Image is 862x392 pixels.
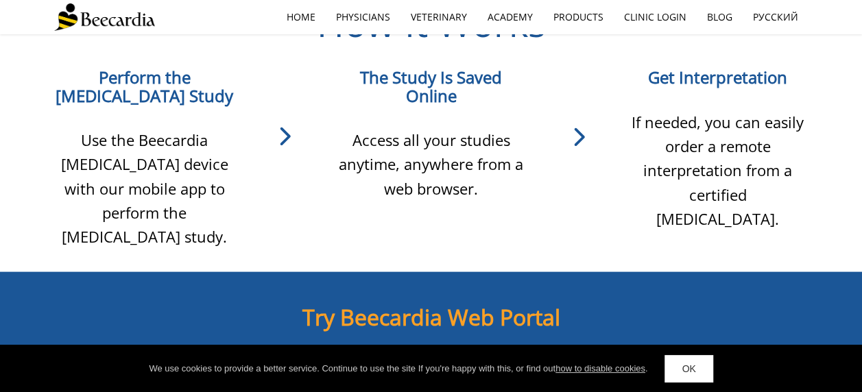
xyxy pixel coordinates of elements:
span: Access all your studies anytime, anywhere from a web browser. [339,130,523,198]
span: If needed, you can easily order a remote interpretation from a certified [MEDICAL_DATA]. [632,112,804,229]
span: Use the Beecardia [MEDICAL_DATA] device with our mobile app to perform the [MEDICAL_DATA] study. [61,130,228,247]
a: Academy [477,1,543,33]
a: Physicians [326,1,400,33]
a: Blog [697,1,743,33]
a: Products [543,1,614,33]
span: The Study Is Saved Online [360,66,502,107]
img: Beecardia [54,3,155,31]
a: home [276,1,326,33]
div: We use cookies to provide a better service. Continue to use the site If you're happy with this, o... [149,362,647,376]
a: how to disable cookies [555,363,645,373]
span: Try Beecardia Web Portal [302,302,560,332]
span: Get Interpretation [648,66,787,88]
a: Clinic Login [614,1,697,33]
a: OK [665,355,713,382]
a: Русский [743,1,809,33]
span: Perform the [MEDICAL_DATA] Study [56,66,233,107]
a: Veterinary [400,1,477,33]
